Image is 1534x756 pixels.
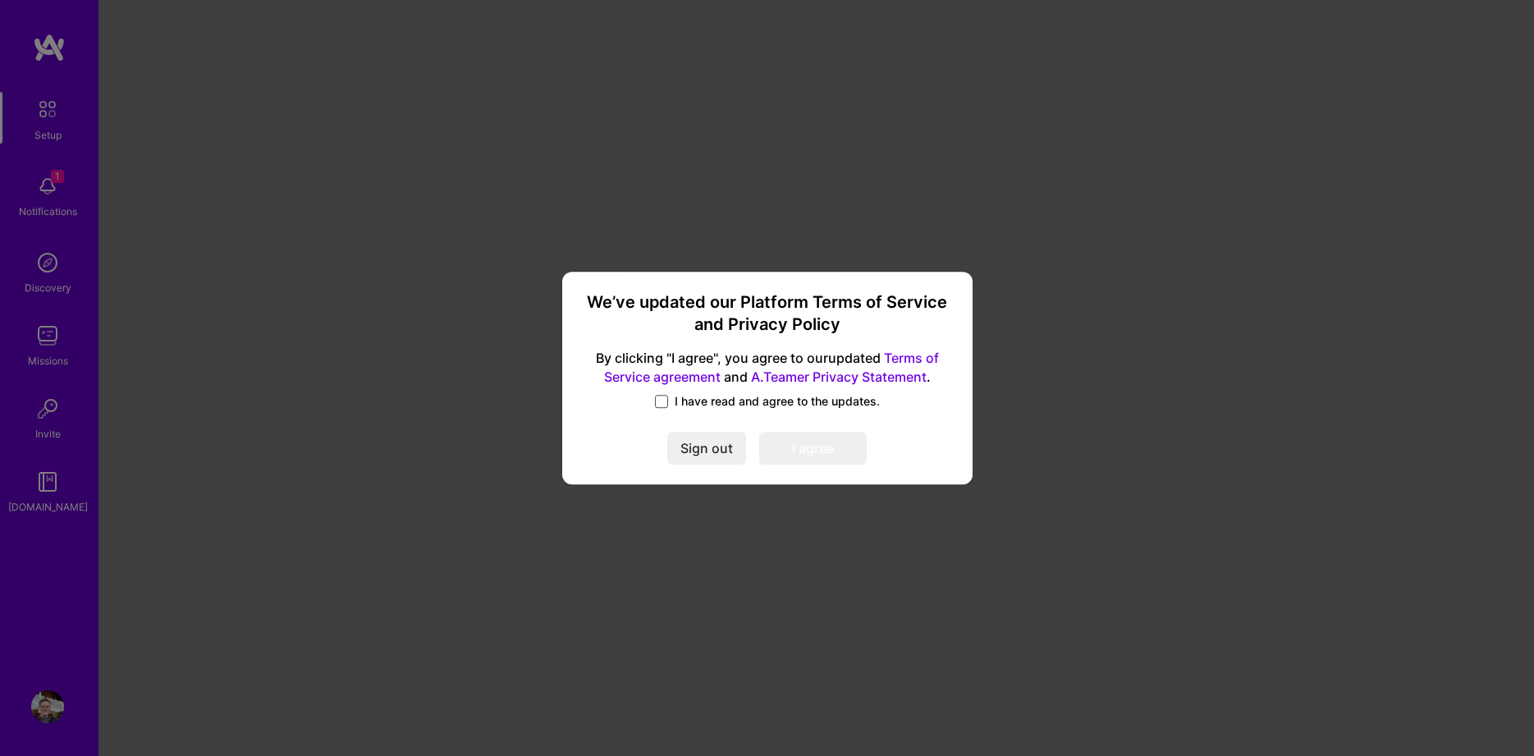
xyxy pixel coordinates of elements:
button: I agree [759,432,867,465]
h3: We’ve updated our Platform Terms of Service and Privacy Policy [582,291,953,337]
a: Terms of Service agreement [604,351,939,386]
a: A.Teamer Privacy Statement [751,369,927,385]
button: Sign out [667,432,746,465]
span: I have read and agree to the updates. [675,393,880,410]
span: By clicking "I agree", you agree to our updated and . [582,350,953,387]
